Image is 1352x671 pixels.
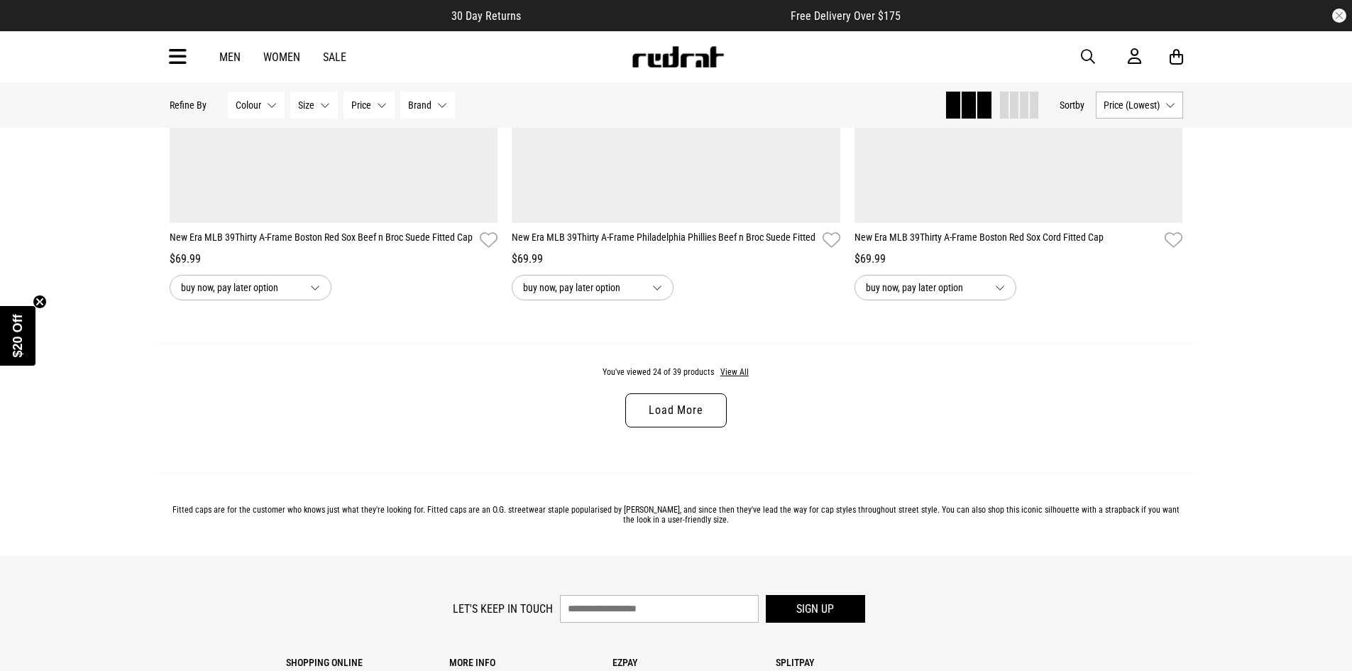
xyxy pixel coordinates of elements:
[170,275,331,300] button: buy now, pay later option
[33,295,47,309] button: Close teaser
[170,230,475,251] a: New Era MLB 39Thirty A-Frame Boston Red Sox Beef n Broc Suede Fitted Cap
[323,50,346,64] a: Sale
[290,92,338,119] button: Size
[512,275,674,300] button: buy now, pay later option
[549,9,762,23] iframe: Customer reviews powered by Trustpilot
[512,230,817,251] a: New Era MLB 39Thirty A-Frame Philadelphia Phillies Beef n Broc Suede Fitted
[449,657,612,668] p: More Info
[408,99,432,111] span: Brand
[1104,99,1160,111] span: Price (Lowest)
[512,251,840,268] div: $69.99
[298,99,314,111] span: Size
[453,602,553,616] label: Let's keep in touch
[236,99,261,111] span: Colour
[866,279,984,296] span: buy now, pay later option
[625,393,726,427] a: Load More
[1075,99,1084,111] span: by
[228,92,285,119] button: Colour
[766,595,865,623] button: Sign up
[219,50,241,64] a: Men
[776,657,939,668] p: Splitpay
[11,6,54,48] button: Open LiveChat chat widget
[400,92,455,119] button: Brand
[791,9,901,23] span: Free Delivery Over $175
[286,657,449,668] p: Shopping Online
[351,99,371,111] span: Price
[170,505,1183,525] p: Fitted caps are for the customer who knows just what they're looking for. Fitted caps are an O.G....
[181,279,299,296] span: buy now, pay later option
[854,275,1016,300] button: buy now, pay later option
[631,46,725,67] img: Redrat logo
[854,230,1160,251] a: New Era MLB 39Thirty A-Frame Boston Red Sox Cord Fitted Cap
[1096,92,1183,119] button: Price (Lowest)
[612,657,776,668] p: Ezpay
[854,251,1183,268] div: $69.99
[603,367,714,377] span: You've viewed 24 of 39 products
[170,251,498,268] div: $69.99
[451,9,521,23] span: 30 Day Returns
[263,50,300,64] a: Women
[11,314,25,357] span: $20 Off
[523,279,641,296] span: buy now, pay later option
[1060,97,1084,114] button: Sortby
[720,366,749,379] button: View All
[344,92,395,119] button: Price
[170,99,207,111] p: Refine By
